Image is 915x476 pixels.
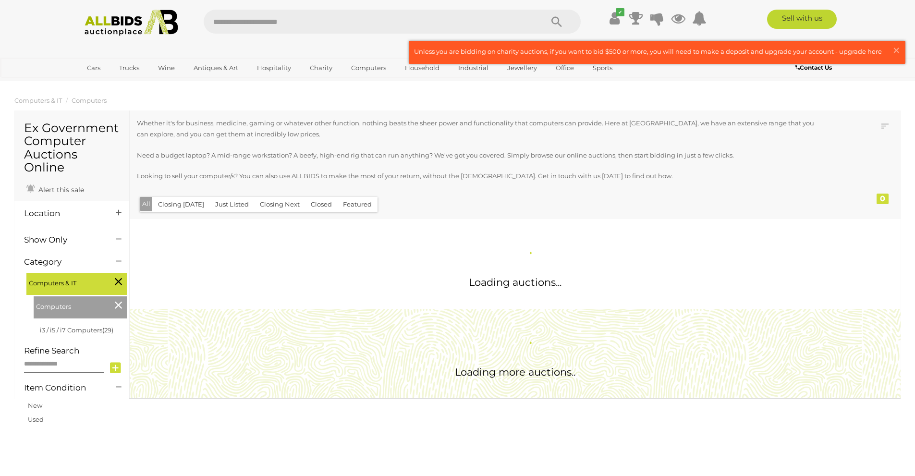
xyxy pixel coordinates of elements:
div: 0 [877,194,889,204]
a: Household [399,60,446,76]
a: Computers & IT [14,97,62,104]
h4: Show Only [24,235,101,244]
span: Loading auctions... [469,276,561,288]
a: Charity [304,60,339,76]
a: Sell with us [767,10,837,29]
span: × [892,41,901,60]
a: Antiques & Art [187,60,244,76]
button: Search [533,10,581,34]
h1: Ex Government Computer Auctions Online [24,122,120,174]
a: i3 / i5 / i7 Computers(29) [40,326,113,334]
h4: Category [24,257,101,267]
button: Featured [337,197,378,212]
a: Sports [586,60,619,76]
button: Just Listed [209,197,255,212]
h4: Location [24,209,101,218]
a: Jewellery [501,60,543,76]
button: Closing [DATE] [152,197,210,212]
button: All [140,197,153,211]
a: [GEOGRAPHIC_DATA] [81,76,161,92]
a: Alert this sale [24,182,86,196]
a: Hospitality [251,60,297,76]
i: ✔ [616,8,624,16]
a: Trucks [113,60,146,76]
span: (29) [102,326,113,334]
span: Computers & IT [29,275,101,289]
a: Office [549,60,580,76]
a: Computers [345,60,392,76]
a: ✔ [608,10,622,27]
button: Closing Next [254,197,305,212]
img: Allbids.com.au [79,10,183,36]
span: Loading more auctions.. [455,366,575,378]
h4: Refine Search [24,346,127,355]
a: Computers [72,97,107,104]
p: Looking to sell your computer/s? You can also use ALLBIDS to make the most of your return, withou... [137,171,823,182]
p: Need a budget laptop? A mid-range workstation? A beefy, high-end rig that can run anything? We've... [137,150,823,161]
a: New [28,402,42,409]
a: Used [28,415,44,423]
span: Computers [36,299,108,312]
b: Contact Us [795,64,832,71]
a: Cars [81,60,107,76]
a: Industrial [452,60,495,76]
a: Wine [152,60,181,76]
a: Contact Us [795,62,834,73]
p: Whether it's for business, medicine, gaming or whatever other function, nothing beats the sheer p... [137,118,823,140]
span: Alert this sale [36,185,84,194]
button: Closed [305,197,338,212]
h4: Item Condition [24,383,101,392]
